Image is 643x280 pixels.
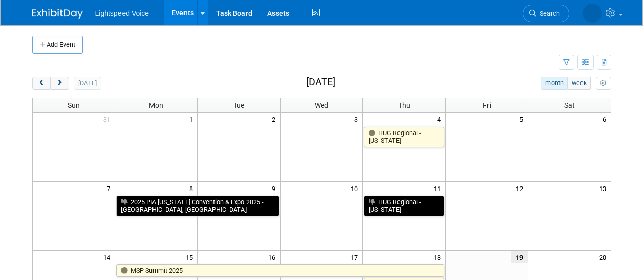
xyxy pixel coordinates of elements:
img: Alexis Snowbarger [583,4,602,23]
img: ExhibitDay [32,9,83,19]
span: 19 [511,251,528,263]
span: Sun [68,101,80,109]
span: Lightspeed Voice [95,9,149,17]
button: week [567,77,591,90]
span: 4 [436,113,445,126]
a: HUG Regional - [US_STATE] [364,127,444,147]
a: HUG Regional - [US_STATE] [364,196,444,216]
span: 13 [598,182,611,195]
span: 14 [102,251,115,263]
span: 20 [598,251,611,263]
span: Fri [483,101,491,109]
span: 17 [350,251,362,263]
span: 6 [602,113,611,126]
span: 11 [433,182,445,195]
i: Personalize Calendar [600,80,607,87]
span: Mon [149,101,163,109]
span: 1 [188,113,197,126]
span: 15 [185,251,197,263]
button: prev [32,77,51,90]
button: next [50,77,69,90]
span: Sat [564,101,575,109]
span: 9 [271,182,280,195]
a: MSP Summit 2025 [116,264,444,277]
span: 3 [353,113,362,126]
span: 5 [518,113,528,126]
span: Tue [233,101,244,109]
button: myCustomButton [596,77,611,90]
span: 2 [271,113,280,126]
span: 7 [106,182,115,195]
span: Thu [398,101,410,109]
button: Add Event [32,36,83,54]
span: 10 [350,182,362,195]
a: Search [523,5,569,22]
button: month [541,77,568,90]
span: Search [536,10,560,17]
span: 18 [433,251,445,263]
a: 2025 PIA [US_STATE] Convention & Expo 2025 - [GEOGRAPHIC_DATA], [GEOGRAPHIC_DATA] [116,196,279,216]
span: 8 [188,182,197,195]
span: Wed [315,101,328,109]
span: 12 [515,182,528,195]
h2: [DATE] [306,77,335,88]
span: 31 [102,113,115,126]
span: 16 [267,251,280,263]
button: [DATE] [74,77,101,90]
